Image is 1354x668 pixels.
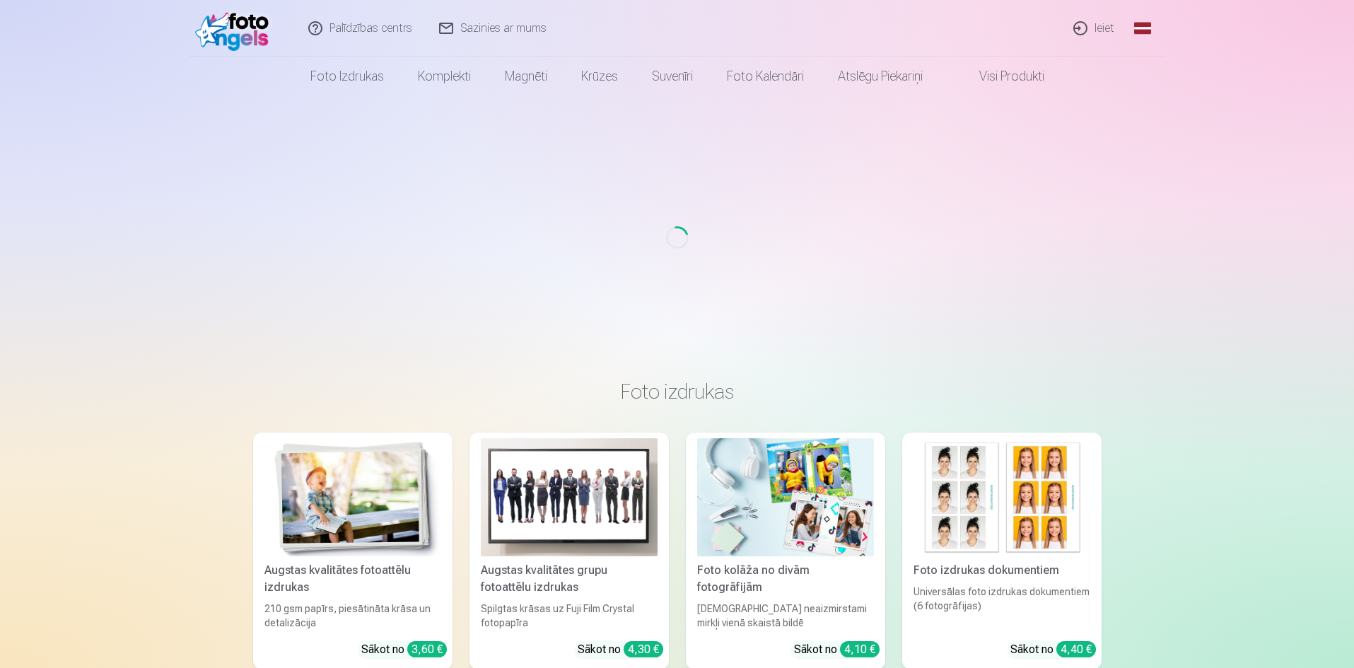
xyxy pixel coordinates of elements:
[710,57,821,96] a: Foto kalendāri
[475,562,663,596] div: Augstas kvalitātes grupu fotoattēlu izdrukas
[914,438,1090,556] img: Foto izdrukas dokumentiem
[564,57,635,96] a: Krūzes
[488,57,564,96] a: Magnēti
[195,6,276,51] img: /fa1
[908,585,1096,630] div: Universālas foto izdrukas dokumentiem (6 fotogrāfijas)
[940,57,1061,96] a: Visi produkti
[259,562,447,596] div: Augstas kvalitātes fotoattēlu izdrukas
[481,438,658,556] img: Augstas kvalitātes grupu fotoattēlu izdrukas
[840,641,880,657] div: 4,10 €
[407,641,447,657] div: 3,60 €
[578,641,663,658] div: Sākot no
[1010,641,1096,658] div: Sākot no
[361,641,447,658] div: Sākot no
[697,438,874,556] img: Foto kolāža no divām fotogrāfijām
[691,602,880,630] div: [DEMOGRAPHIC_DATA] neaizmirstami mirkļi vienā skaistā bildē
[821,57,940,96] a: Atslēgu piekariņi
[264,379,1090,404] h3: Foto izdrukas
[475,602,663,630] div: Spilgtas krāsas uz Fuji Film Crystal fotopapīra
[624,641,663,657] div: 4,30 €
[264,438,441,556] img: Augstas kvalitātes fotoattēlu izdrukas
[259,602,447,630] div: 210 gsm papīrs, piesātināta krāsa un detalizācija
[293,57,401,96] a: Foto izdrukas
[691,562,880,596] div: Foto kolāža no divām fotogrāfijām
[635,57,710,96] a: Suvenīri
[1056,641,1096,657] div: 4,40 €
[908,562,1096,579] div: Foto izdrukas dokumentiem
[794,641,880,658] div: Sākot no
[401,57,488,96] a: Komplekti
